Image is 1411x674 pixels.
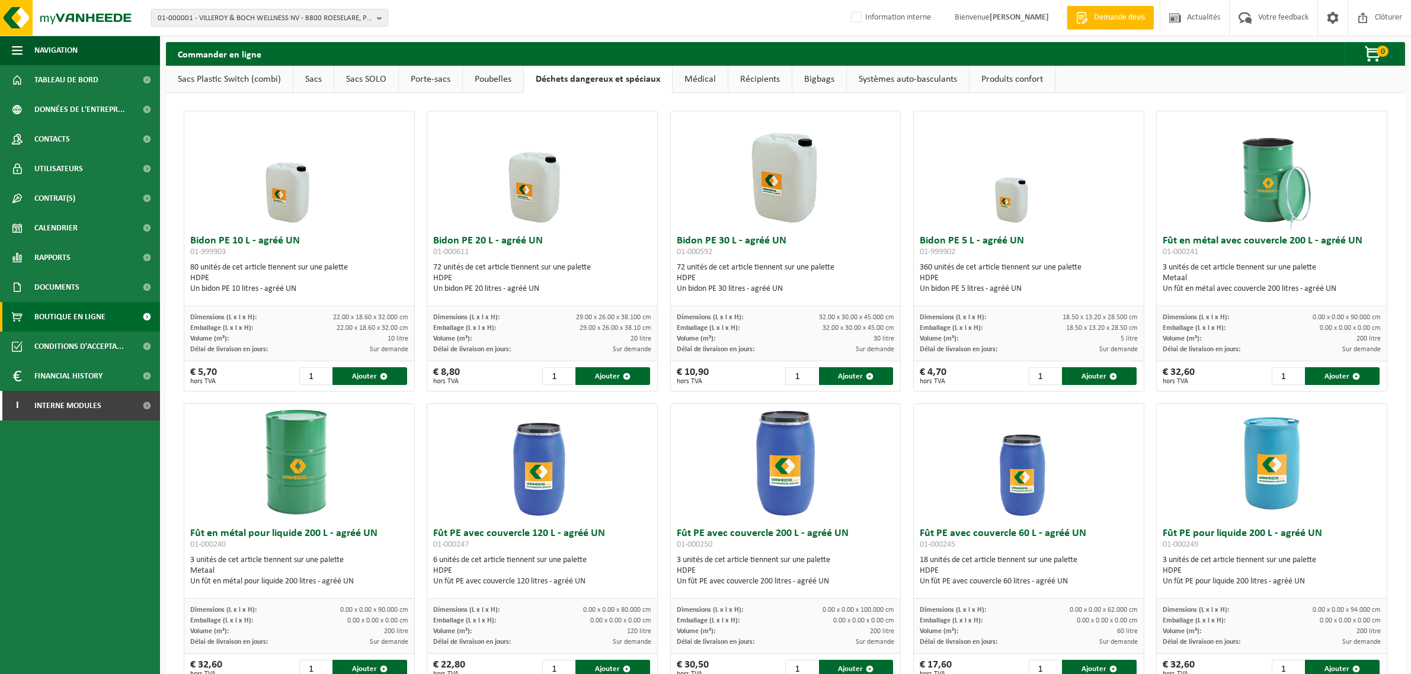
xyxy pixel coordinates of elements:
[576,314,651,321] span: 29.00 x 26.00 x 38.100 cm
[433,248,469,256] span: 01-000611
[190,528,408,552] h3: Fût en métal pour liquide 200 L - agréé UN
[34,36,78,65] span: Navigation
[970,111,1088,230] img: 01-999902
[677,262,895,294] div: 72 unités de cet article tiennent sur une palette
[1356,335,1381,342] span: 200 litre
[726,111,844,230] img: 01-000592
[337,325,408,332] span: 22.00 x 18.60 x 32.00 cm
[920,248,955,256] span: 01-999902
[1163,606,1229,614] span: Dimensions (L x l x H):
[333,314,408,321] span: 22.00 x 18.60 x 32.000 cm
[677,628,715,635] span: Volume (m³):
[34,272,79,302] span: Documents
[677,540,712,549] span: 01-000250
[920,367,946,385] div: € 4,70
[190,378,217,385] span: hors TVA
[920,335,958,342] span: Volume (m³):
[370,346,408,353] span: Sur demande
[1320,617,1381,624] span: 0.00 x 0.00 x 0.00 cm
[190,335,229,342] span: Volume (m³):
[340,606,408,614] span: 0.00 x 0.00 x 90.000 cm
[1305,367,1380,385] button: Ajouter
[920,273,1138,284] div: HDPE
[677,314,743,321] span: Dimensions (L x l x H):
[677,346,754,353] span: Délai de livraison en jours:
[583,606,651,614] span: 0.00 x 0.00 x 80.000 cm
[613,638,651,646] span: Sur demande
[190,273,408,284] div: HDPE
[190,555,408,587] div: 3 unités de cet article tiennent sur une palette
[433,314,500,321] span: Dimensions (L x l x H):
[12,391,23,421] span: I
[1163,566,1381,576] div: HDPE
[1342,346,1381,353] span: Sur demande
[1099,346,1138,353] span: Sur demande
[190,236,408,259] h3: Bidon PE 10 L - agréé UN
[1345,42,1404,66] button: 0
[433,262,651,294] div: 72 unités de cet article tiennent sur une palette
[728,66,792,93] a: Récipients
[166,42,273,65] h2: Commander en ligne
[1163,273,1381,284] div: Metaal
[1320,325,1381,332] span: 0.00 x 0.00 x 0.00 cm
[920,528,1138,552] h3: Fût PE avec couvercle 60 L - agréé UN
[856,346,894,353] span: Sur demande
[677,378,709,385] span: hors TVA
[970,66,1055,93] a: Produits confort
[34,302,105,332] span: Boutique en ligne
[677,325,740,332] span: Emballage (L x l x H):
[433,617,496,624] span: Emballage (L x l x H):
[920,540,955,549] span: 01-000245
[384,628,408,635] span: 200 litre
[1163,236,1381,259] h3: Fût en métal avec couvercle 200 L - agréé UN
[726,404,844,522] img: 01-000250
[299,367,331,385] input: 1
[190,284,408,294] div: Un bidon PE 10 litres - agréé UN
[190,314,257,321] span: Dimensions (L x l x H):
[151,9,388,27] button: 01-000001 - VILLEROY & BOCH WELLNESS NV - 8800 ROESELARE, POPULIERSTRAAT 1
[433,606,500,614] span: Dimensions (L x l x H):
[34,361,103,391] span: Financial History
[190,367,217,385] div: € 5,70
[823,325,894,332] span: 32.00 x 30.00 x 45.00 cm
[1062,367,1137,385] button: Ajouter
[293,66,334,93] a: Sacs
[920,638,997,646] span: Délai de livraison en jours:
[34,184,75,213] span: Contrat(s)
[856,638,894,646] span: Sur demande
[240,404,359,522] img: 01-000240
[388,335,408,342] span: 10 litre
[1212,404,1331,522] img: 01-000249
[158,9,372,27] span: 01-000001 - VILLEROY & BOCH WELLNESS NV - 8800 ROESELARE, POPULIERSTRAAT 1
[677,284,895,294] div: Un bidon PE 30 litres - agréé UN
[34,243,71,272] span: Rapports
[483,111,601,230] img: 01-000611
[1356,628,1381,635] span: 200 litre
[1163,638,1240,646] span: Délai de livraison en jours:
[677,335,715,342] span: Volume (m³):
[677,566,895,576] div: HDPE
[677,606,743,614] span: Dimensions (L x l x H):
[677,528,895,552] h3: Fût PE avec couvercle 200 L - agréé UN
[819,367,894,385] button: Ajouter
[990,13,1049,22] strong: [PERSON_NAME]
[920,236,1138,259] h3: Bidon PE 5 L - agréé UN
[399,66,462,93] a: Porte-sacs
[1163,540,1198,549] span: 01-000249
[334,66,398,93] a: Sacs SOLO
[1029,367,1061,385] input: 1
[677,367,709,385] div: € 10,90
[613,346,651,353] span: Sur demande
[847,66,969,93] a: Systèmes auto-basculants
[677,555,895,587] div: 3 unités de cet article tiennent sur une palette
[1099,638,1138,646] span: Sur demande
[433,346,511,353] span: Délai de livraison en jours:
[1163,284,1381,294] div: Un fût en métal avec couvercle 200 litres - agréé UN
[433,555,651,587] div: 6 unités de cet article tiennent sur une palette
[433,378,460,385] span: hors TVA
[1163,314,1229,321] span: Dimensions (L x l x H):
[1163,378,1195,385] span: hors TVA
[433,628,472,635] span: Volume (m³):
[970,404,1088,522] img: 01-000245
[792,66,846,93] a: Bigbags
